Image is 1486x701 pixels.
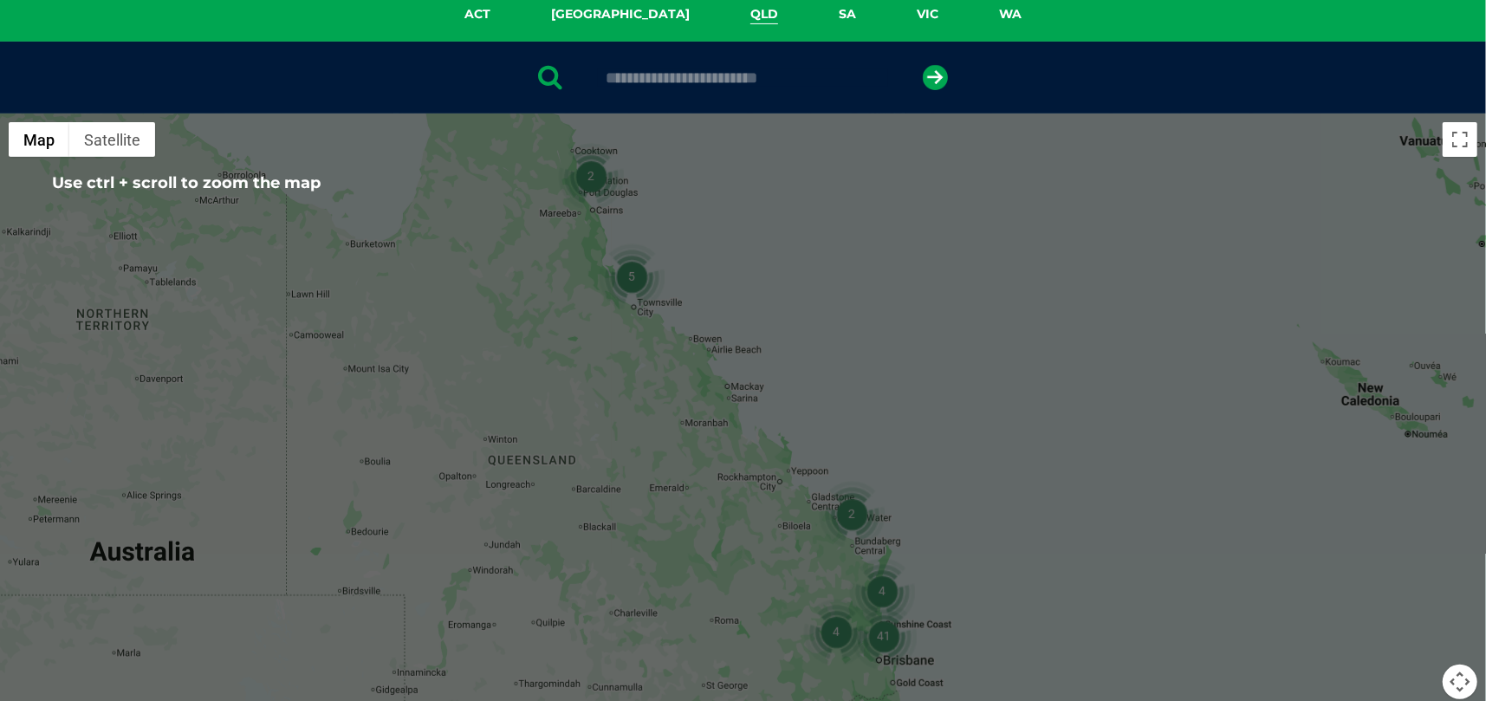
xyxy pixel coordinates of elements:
[521,4,720,24] a: [GEOGRAPHIC_DATA]
[969,4,1052,24] a: WA
[1443,665,1477,699] button: Map camera controls
[808,4,886,24] a: SA
[9,122,69,157] button: Show street map
[558,143,624,209] div: 2
[886,4,969,24] a: VIC
[1443,122,1477,157] button: Toggle fullscreen view
[720,4,808,24] a: QLD
[599,243,665,309] div: 5
[819,481,885,547] div: 2
[69,122,155,157] button: Show satellite imagery
[803,599,869,665] div: 4
[434,4,521,24] a: ACT
[849,558,915,624] div: 4
[851,603,917,669] div: 41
